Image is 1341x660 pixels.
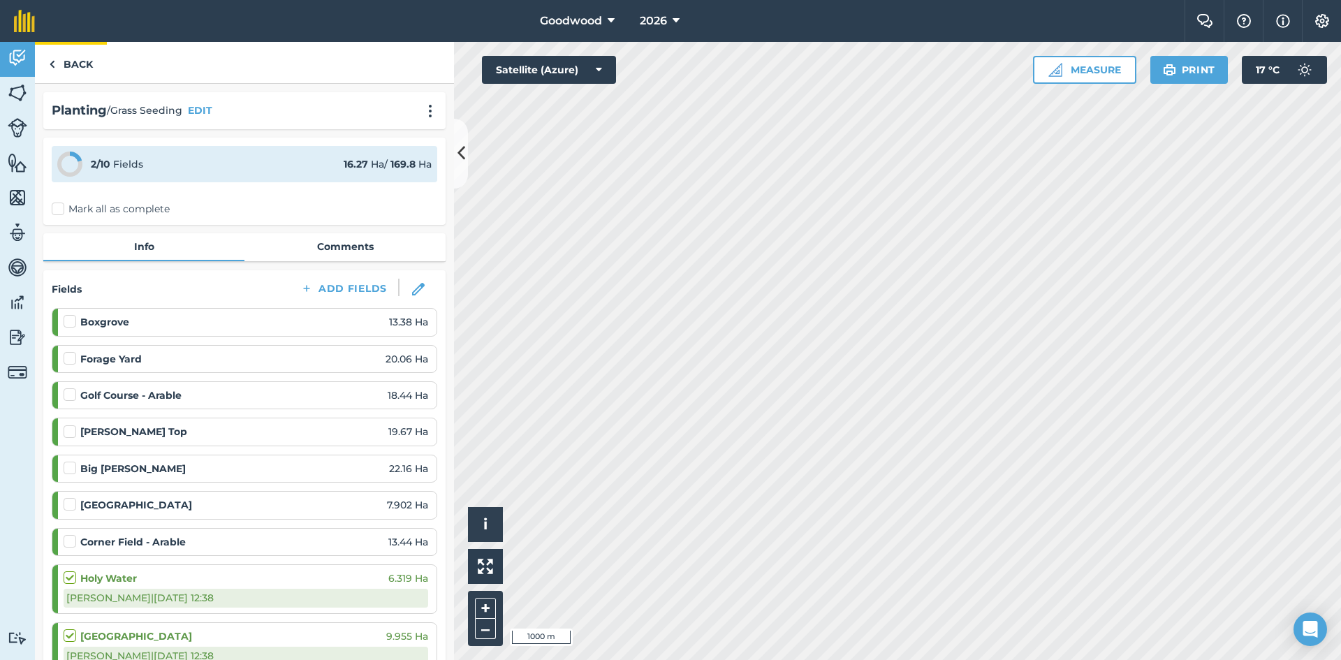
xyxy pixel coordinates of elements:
[80,351,142,367] strong: Forage Yard
[49,56,55,73] img: svg+xml;base64,PHN2ZyB4bWxucz0iaHR0cDovL3d3dy53My5vcmcvMjAwMC9zdmciIHdpZHRoPSI5IiBoZWlnaHQ9IjI0Ii...
[344,158,368,170] strong: 16.27
[80,534,186,550] strong: Corner Field - Arable
[388,424,428,439] span: 19.67 Ha
[8,222,27,243] img: svg+xml;base64,PD94bWwgdmVyc2lvbj0iMS4wIiBlbmNvZGluZz0idXRmLTgiPz4KPCEtLSBHZW5lcmF0b3I6IEFkb2JlIE...
[1236,14,1252,28] img: A question mark icon
[412,283,425,295] img: svg+xml;base64,PHN2ZyB3aWR0aD0iMTgiIGhlaWdodD0iMTgiIHZpZXdCb3g9IjAgMCAxOCAxOCIgZmlsbD0ibm9uZSIgeG...
[422,104,439,118] img: svg+xml;base64,PHN2ZyB4bWxucz0iaHR0cDovL3d3dy53My5vcmcvMjAwMC9zdmciIHdpZHRoPSIyMCIgaGVpZ2h0PSIyNC...
[8,82,27,103] img: svg+xml;base64,PHN2ZyB4bWxucz0iaHR0cDovL3d3dy53My5vcmcvMjAwMC9zdmciIHdpZHRoPSI1NiIgaGVpZ2h0PSI2MC...
[390,158,416,170] strong: 169.8
[52,101,107,121] h2: Planting
[1294,613,1327,646] div: Open Intercom Messenger
[475,598,496,619] button: +
[80,497,192,513] strong: [GEOGRAPHIC_DATA]
[188,103,212,118] button: EDIT
[468,507,503,542] button: i
[80,629,192,644] strong: [GEOGRAPHIC_DATA]
[1048,63,1062,77] img: Ruler icon
[8,292,27,313] img: svg+xml;base64,PD94bWwgdmVyc2lvbj0iMS4wIiBlbmNvZGluZz0idXRmLTgiPz4KPCEtLSBHZW5lcmF0b3I6IEFkb2JlIE...
[80,424,187,439] strong: [PERSON_NAME] Top
[1150,56,1229,84] button: Print
[483,515,488,533] span: i
[1256,56,1280,84] span: 17 ° C
[386,351,428,367] span: 20.06 Ha
[1033,56,1136,84] button: Measure
[80,461,186,476] strong: Big [PERSON_NAME]
[244,233,446,260] a: Comments
[478,559,493,574] img: Four arrows, one pointing top left, one top right, one bottom right and the last bottom left
[1196,14,1213,28] img: Two speech bubbles overlapping with the left bubble in the forefront
[8,257,27,278] img: svg+xml;base64,PD94bWwgdmVyc2lvbj0iMS4wIiBlbmNvZGluZz0idXRmLTgiPz4KPCEtLSBHZW5lcmF0b3I6IEFkb2JlIE...
[1242,56,1327,84] button: 17 °C
[52,202,170,217] label: Mark all as complete
[388,388,428,403] span: 18.44 Ha
[387,497,428,513] span: 7.902 Ha
[43,233,244,260] a: Info
[289,279,398,298] button: Add Fields
[388,571,428,586] span: 6.319 Ha
[388,534,428,550] span: 13.44 Ha
[80,314,129,330] strong: Boxgrove
[475,619,496,639] button: –
[8,362,27,382] img: svg+xml;base64,PD94bWwgdmVyc2lvbj0iMS4wIiBlbmNvZGluZz0idXRmLTgiPz4KPCEtLSBHZW5lcmF0b3I6IEFkb2JlIE...
[8,631,27,645] img: svg+xml;base64,PD94bWwgdmVyc2lvbj0iMS4wIiBlbmNvZGluZz0idXRmLTgiPz4KPCEtLSBHZW5lcmF0b3I6IEFkb2JlIE...
[1314,14,1331,28] img: A cog icon
[91,156,143,172] div: Fields
[540,13,602,29] span: Goodwood
[1291,56,1319,84] img: svg+xml;base64,PD94bWwgdmVyc2lvbj0iMS4wIiBlbmNvZGluZz0idXRmLTgiPz4KPCEtLSBHZW5lcmF0b3I6IEFkb2JlIE...
[91,158,110,170] strong: 2 / 10
[386,629,428,644] span: 9.955 Ha
[8,47,27,68] img: svg+xml;base64,PD94bWwgdmVyc2lvbj0iMS4wIiBlbmNvZGluZz0idXRmLTgiPz4KPCEtLSBHZW5lcmF0b3I6IEFkb2JlIE...
[107,103,182,118] span: / Grass Seeding
[8,152,27,173] img: svg+xml;base64,PHN2ZyB4bWxucz0iaHR0cDovL3d3dy53My5vcmcvMjAwMC9zdmciIHdpZHRoPSI1NiIgaGVpZ2h0PSI2MC...
[389,461,428,476] span: 22.16 Ha
[8,327,27,348] img: svg+xml;base64,PD94bWwgdmVyc2lvbj0iMS4wIiBlbmNvZGluZz0idXRmLTgiPz4KPCEtLSBHZW5lcmF0b3I6IEFkb2JlIE...
[64,589,428,607] div: [PERSON_NAME] | [DATE] 12:38
[8,187,27,208] img: svg+xml;base64,PHN2ZyB4bWxucz0iaHR0cDovL3d3dy53My5vcmcvMjAwMC9zdmciIHdpZHRoPSI1NiIgaGVpZ2h0PSI2MC...
[80,388,182,403] strong: Golf Course - Arable
[8,118,27,138] img: svg+xml;base64,PD94bWwgdmVyc2lvbj0iMS4wIiBlbmNvZGluZz0idXRmLTgiPz4KPCEtLSBHZW5lcmF0b3I6IEFkb2JlIE...
[344,156,432,172] div: Ha / Ha
[482,56,616,84] button: Satellite (Azure)
[80,571,137,586] strong: Holy Water
[640,13,667,29] span: 2026
[35,42,107,83] a: Back
[52,281,82,297] h4: Fields
[389,314,428,330] span: 13.38 Ha
[14,10,35,32] img: fieldmargin Logo
[1276,13,1290,29] img: svg+xml;base64,PHN2ZyB4bWxucz0iaHR0cDovL3d3dy53My5vcmcvMjAwMC9zdmciIHdpZHRoPSIxNyIgaGVpZ2h0PSIxNy...
[1163,61,1176,78] img: svg+xml;base64,PHN2ZyB4bWxucz0iaHR0cDovL3d3dy53My5vcmcvMjAwMC9zdmciIHdpZHRoPSIxOSIgaGVpZ2h0PSIyNC...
